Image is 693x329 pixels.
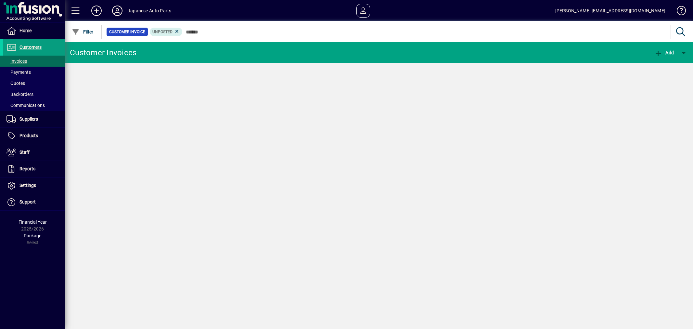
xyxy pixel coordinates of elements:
[3,56,65,67] a: Invoices
[3,78,65,89] a: Quotes
[24,233,41,238] span: Package
[19,28,32,33] span: Home
[3,100,65,111] a: Communications
[6,81,25,86] span: Quotes
[128,6,171,16] div: Japanese Auto Parts
[19,166,35,171] span: Reports
[70,47,136,58] div: Customer Invoices
[19,199,36,204] span: Support
[19,45,42,50] span: Customers
[6,70,31,75] span: Payments
[150,28,183,36] mat-chip: Customer Invoice Status: Unposted
[19,150,30,155] span: Staff
[6,59,27,64] span: Invoices
[6,92,33,97] span: Backorders
[3,194,65,210] a: Support
[653,47,675,59] button: Add
[654,50,674,55] span: Add
[107,5,128,17] button: Profile
[109,29,145,35] span: Customer Invoice
[3,67,65,78] a: Payments
[72,29,94,34] span: Filter
[6,103,45,108] span: Communications
[152,30,173,34] span: Unposted
[19,219,47,225] span: Financial Year
[3,23,65,39] a: Home
[19,133,38,138] span: Products
[19,116,38,122] span: Suppliers
[70,26,95,38] button: Filter
[555,6,665,16] div: [PERSON_NAME] [EMAIL_ADDRESS][DOMAIN_NAME]
[19,183,36,188] span: Settings
[3,144,65,161] a: Staff
[3,161,65,177] a: Reports
[3,111,65,127] a: Suppliers
[3,178,65,194] a: Settings
[672,1,685,22] a: Knowledge Base
[3,128,65,144] a: Products
[3,89,65,100] a: Backorders
[86,5,107,17] button: Add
